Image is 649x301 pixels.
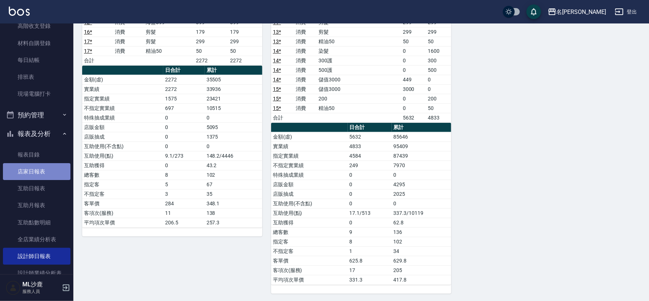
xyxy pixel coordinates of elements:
[317,46,401,56] td: 染髮
[3,124,70,143] button: 報表及分析
[348,180,392,189] td: 0
[163,142,204,151] td: 0
[163,84,204,94] td: 2272
[271,180,348,189] td: 店販金額
[426,46,451,56] td: 1600
[392,132,451,142] td: 85646
[271,227,348,237] td: 總客數
[271,189,348,199] td: 店販抽成
[401,27,426,37] td: 299
[82,189,163,199] td: 不指定客
[392,275,451,285] td: 417.8
[348,170,392,180] td: 0
[205,170,262,180] td: 102
[392,189,451,199] td: 2025
[194,37,228,46] td: 299
[163,218,204,227] td: 206.5
[392,246,451,256] td: 34
[426,113,451,122] td: 4833
[348,208,392,218] td: 17.1/513
[526,4,541,19] button: save
[163,208,204,218] td: 11
[3,265,70,282] a: 設計師業績分析表
[228,46,262,56] td: 50
[205,189,262,199] td: 35
[348,275,392,285] td: 331.3
[163,151,204,161] td: 9.1/273
[271,132,348,142] td: 金額(虛)
[317,37,401,46] td: 精油50
[271,208,348,218] td: 互助使用(點)
[163,122,204,132] td: 0
[317,103,401,113] td: 精油50
[163,113,204,122] td: 0
[163,132,204,142] td: 0
[426,84,451,94] td: 0
[163,94,204,103] td: 1575
[205,66,262,75] th: 累計
[82,94,163,103] td: 指定實業績
[294,84,317,94] td: 消費
[294,65,317,75] td: 消費
[317,56,401,65] td: 300護
[144,46,194,56] td: 精油50
[317,65,401,75] td: 500護
[612,5,640,19] button: 登出
[392,161,451,170] td: 7970
[401,46,426,56] td: 0
[194,46,228,56] td: 50
[163,161,204,170] td: 0
[401,37,426,46] td: 50
[205,218,262,227] td: 257.3
[317,94,401,103] td: 200
[392,218,451,227] td: 62.8
[205,113,262,122] td: 0
[401,84,426,94] td: 3000
[348,189,392,199] td: 0
[22,281,60,288] h5: ML沙鹿
[271,237,348,246] td: 指定客
[228,56,262,65] td: 2272
[271,265,348,275] td: 客項次(服務)
[3,69,70,85] a: 排班表
[294,56,317,65] td: 消費
[392,151,451,161] td: 87439
[82,84,163,94] td: 實業績
[271,123,451,285] table: a dense table
[6,280,21,295] img: Person
[426,37,451,46] td: 50
[3,214,70,231] a: 互助點數明細
[348,123,392,132] th: 日合計
[3,85,70,102] a: 現場電腦打卡
[205,151,262,161] td: 148.2/4446
[294,103,317,113] td: 消費
[205,142,262,151] td: 0
[205,208,262,218] td: 138
[82,113,163,122] td: 特殊抽成業績
[392,256,451,265] td: 629.8
[194,56,228,65] td: 2272
[82,75,163,84] td: 金額(虛)
[82,208,163,218] td: 客項次(服務)
[348,237,392,246] td: 8
[294,27,317,37] td: 消費
[82,142,163,151] td: 互助使用(不含點)
[401,75,426,84] td: 449
[82,132,163,142] td: 店販抽成
[3,248,70,265] a: 設計師日報表
[392,142,451,151] td: 95409
[82,56,113,65] td: 合計
[82,170,163,180] td: 總客數
[426,75,451,84] td: 0
[3,52,70,69] a: 每日結帳
[392,180,451,189] td: 4295
[205,132,262,142] td: 1375
[545,4,609,19] button: 名[PERSON_NAME]
[348,246,392,256] td: 1
[317,27,401,37] td: 剪髮
[392,227,451,237] td: 136
[294,37,317,46] td: 消費
[163,66,204,75] th: 日合計
[426,56,451,65] td: 300
[348,161,392,170] td: 249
